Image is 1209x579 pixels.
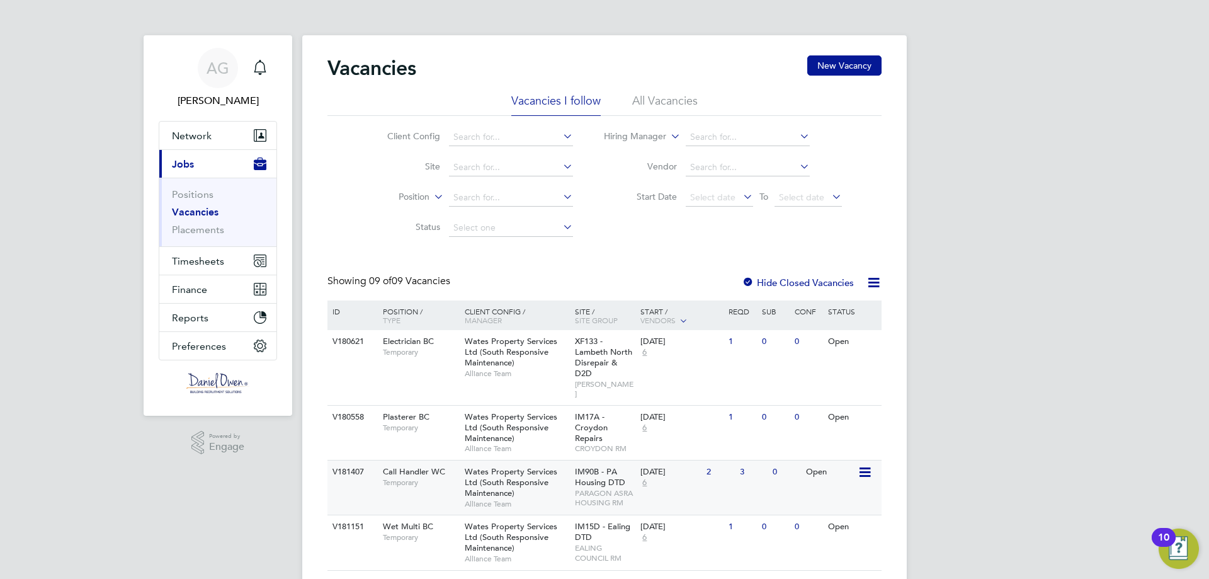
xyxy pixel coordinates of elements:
[725,301,758,322] div: Reqd
[575,315,618,325] span: Site Group
[329,515,373,539] div: V181151
[172,188,213,200] a: Positions
[825,301,880,322] div: Status
[759,515,792,539] div: 0
[207,60,229,76] span: AG
[383,411,429,422] span: Plasterer BC
[368,221,440,232] label: Status
[368,161,440,172] label: Site
[703,461,736,484] div: 2
[159,122,276,149] button: Network
[759,301,792,322] div: Sub
[369,275,392,287] span: 09 of
[383,532,458,542] span: Temporary
[769,461,802,484] div: 0
[792,406,824,429] div: 0
[449,159,573,176] input: Search for...
[825,330,880,353] div: Open
[373,301,462,331] div: Position /
[807,55,882,76] button: New Vacancy
[575,411,608,444] span: IM17A - Croydon Repairs
[465,315,502,325] span: Manager
[172,224,224,236] a: Placements
[144,35,292,416] nav: Main navigation
[465,336,557,368] span: Wates Property Services Ltd (South Responsive Maintenance)
[383,347,458,357] span: Temporary
[159,93,277,108] span: Amy Garcia
[465,411,557,444] span: Wates Property Services Ltd (South Responsive Maintenance)
[159,304,276,331] button: Reports
[779,192,824,203] span: Select date
[329,406,373,429] div: V180558
[465,369,569,379] span: Alliance Team
[725,330,758,353] div: 1
[640,336,722,347] div: [DATE]
[172,284,207,295] span: Finance
[825,406,880,429] div: Open
[792,330,824,353] div: 0
[1158,537,1169,554] div: 10
[462,301,572,331] div: Client Config /
[1159,529,1199,569] button: Open Resource Center, 10 new notifications
[594,130,666,143] label: Hiring Manager
[640,522,722,532] div: [DATE]
[640,467,700,478] div: [DATE]
[575,521,630,542] span: IM15D - Ealing DTD
[640,532,649,543] span: 6
[640,315,676,325] span: Vendors
[575,543,635,563] span: EALING COUNCIL RM
[604,191,677,202] label: Start Date
[686,159,810,176] input: Search for...
[172,158,194,170] span: Jobs
[575,444,635,454] span: CROYDON RM
[369,275,450,287] span: 09 Vacancies
[465,444,569,454] span: Alliance Team
[803,461,858,484] div: Open
[383,336,434,347] span: Electrician BC
[725,515,758,539] div: 1
[368,130,440,142] label: Client Config
[383,521,433,532] span: Wet Multi BC
[756,188,772,205] span: To
[792,301,824,322] div: Conf
[737,461,769,484] div: 3
[329,330,373,353] div: V180621
[465,521,557,553] span: Wates Property Services Ltd (South Responsive Maintenance)
[825,515,880,539] div: Open
[640,347,649,358] span: 6
[690,192,735,203] span: Select date
[209,431,244,442] span: Powered by
[159,150,276,178] button: Jobs
[327,275,453,288] div: Showing
[209,442,244,452] span: Engage
[449,189,573,207] input: Search for...
[686,129,810,146] input: Search for...
[632,93,698,116] li: All Vacancies
[159,247,276,275] button: Timesheets
[159,275,276,303] button: Finance
[759,406,792,429] div: 0
[159,178,276,246] div: Jobs
[159,332,276,360] button: Preferences
[640,423,649,433] span: 6
[640,478,649,488] span: 6
[172,206,219,218] a: Vacancies
[329,461,373,484] div: V181407
[383,315,400,325] span: Type
[186,373,249,393] img: danielowen-logo-retina.png
[383,478,458,488] span: Temporary
[575,336,632,379] span: XF133 - Lambeth North Disrepair & D2D
[637,301,725,332] div: Start /
[575,466,625,488] span: IM90B - PA Housing DTD
[640,412,722,423] div: [DATE]
[465,554,569,564] span: Alliance Team
[191,431,245,455] a: Powered byEngage
[792,515,824,539] div: 0
[327,55,416,81] h2: Vacancies
[329,301,373,322] div: ID
[383,423,458,433] span: Temporary
[357,191,429,204] label: Position
[725,406,758,429] div: 1
[575,488,635,508] span: PARAGON ASRA HOUSING RM
[572,301,638,331] div: Site /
